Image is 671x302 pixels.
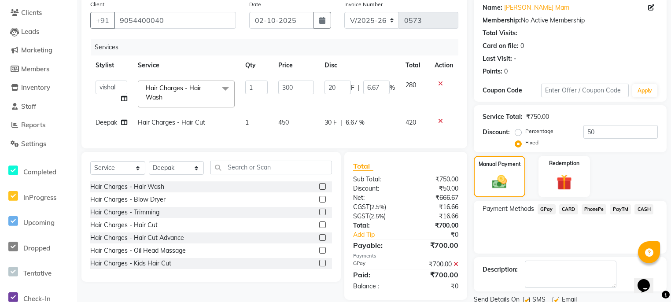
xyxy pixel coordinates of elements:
[90,12,115,29] button: +91
[21,8,42,17] span: Clients
[273,55,319,75] th: Price
[347,282,406,291] div: Balance :
[406,260,465,269] div: ₹700.00
[406,81,416,89] span: 280
[582,204,607,214] span: PhonePe
[483,3,502,12] div: Name:
[346,118,365,127] span: 6.67 %
[21,27,39,36] span: Leads
[21,140,46,148] span: Settings
[21,46,52,54] span: Marketing
[210,161,332,174] input: Search or Scan
[483,128,510,137] div: Discount:
[133,55,240,75] th: Service
[525,139,538,147] label: Fixed
[371,203,384,210] span: 2.5%
[483,54,512,63] div: Last Visit:
[371,213,384,220] span: 2.5%
[2,8,75,18] a: Clients
[353,162,373,171] span: Total
[324,118,337,127] span: 30 F
[400,55,429,75] th: Total
[319,55,400,75] th: Disc
[347,269,406,280] div: Paid:
[634,204,653,214] span: CASH
[347,240,406,250] div: Payable:
[406,282,465,291] div: ₹0
[2,102,75,112] a: Staff
[483,265,518,274] div: Description:
[610,204,631,214] span: PayTM
[23,244,50,252] span: Dropped
[21,102,36,110] span: Staff
[483,41,519,51] div: Card on file:
[406,269,465,280] div: ₹700.00
[138,118,205,126] span: Hair Charges - Hair Cut
[483,112,523,122] div: Service Total:
[634,267,662,293] iframe: chat widget
[541,84,629,97] input: Enter Offer / Coupon Code
[483,204,534,214] span: Payment Methods
[90,55,133,75] th: Stylist
[406,118,416,126] span: 420
[483,29,517,38] div: Total Visits:
[406,221,465,230] div: ₹700.00
[21,121,45,129] span: Reports
[347,230,416,239] a: Add Tip
[249,0,261,8] label: Date
[347,184,406,193] div: Discount:
[406,203,465,212] div: ₹16.66
[347,175,406,184] div: Sub Total:
[526,112,549,122] div: ₹750.00
[240,55,273,75] th: Qty
[347,221,406,230] div: Total:
[347,193,406,203] div: Net:
[347,212,406,221] div: ( )
[90,0,104,8] label: Client
[90,246,186,255] div: Hair Charges - Oil Head Massage
[479,160,521,168] label: Manual Payment
[91,39,465,55] div: Services
[429,55,458,75] th: Action
[552,173,577,192] img: _gift.svg
[21,83,50,92] span: Inventory
[416,230,465,239] div: ₹0
[483,67,502,76] div: Points:
[146,84,201,101] span: Hair Charges - Hair Wash
[406,240,465,250] div: ₹700.00
[278,118,289,126] span: 450
[90,221,158,230] div: Hair Charges - Hair Cut
[390,83,395,92] span: %
[406,184,465,193] div: ₹50.00
[2,120,75,130] a: Reports
[351,83,354,92] span: F
[504,67,508,76] div: 0
[2,27,75,37] a: Leads
[525,127,553,135] label: Percentage
[2,83,75,93] a: Inventory
[2,45,75,55] a: Marketing
[347,260,406,269] div: GPay
[340,118,342,127] span: |
[353,212,369,220] span: SGST
[358,83,360,92] span: |
[162,93,166,101] a: x
[406,212,465,221] div: ₹16.66
[2,64,75,74] a: Members
[23,218,55,227] span: Upcoming
[549,159,579,167] label: Redemption
[23,168,56,176] span: Completed
[483,16,658,25] div: No Active Membership
[483,16,521,25] div: Membership:
[90,182,164,192] div: Hair Charges - Hair Wash
[96,118,117,126] span: Deepak
[504,3,569,12] a: [PERSON_NAME] Mam
[353,203,369,211] span: CGST
[559,204,578,214] span: CARD
[353,252,458,260] div: Payments
[2,139,75,149] a: Settings
[520,41,524,51] div: 0
[406,175,465,184] div: ₹750.00
[90,233,184,243] div: Hair Charges - Hair Cut Advance
[23,193,56,202] span: InProgress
